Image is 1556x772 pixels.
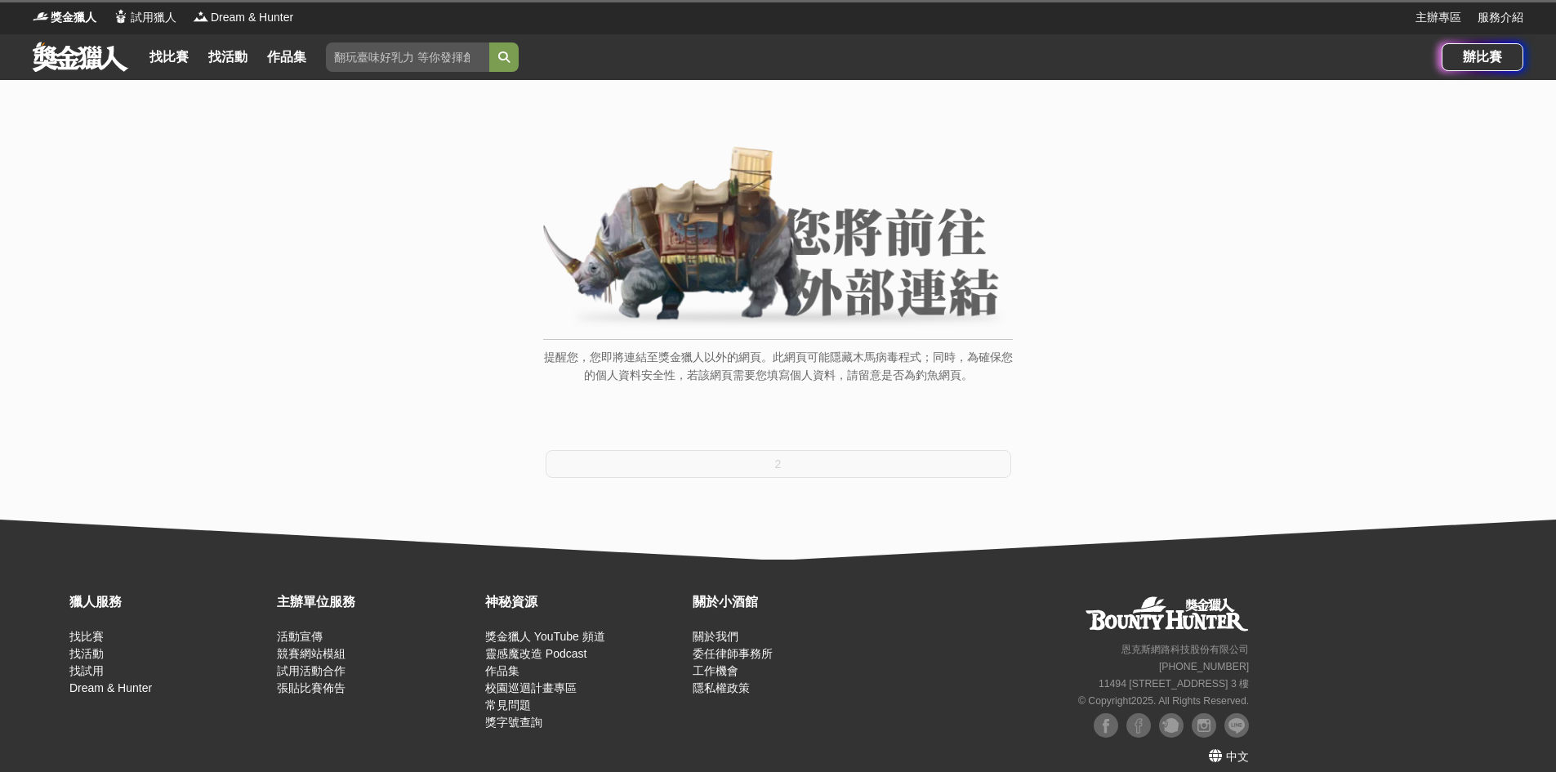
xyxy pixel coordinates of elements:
a: 關於我們 [693,630,738,643]
a: 活動宣傳 [277,630,323,643]
a: 作品集 [485,664,519,677]
a: 獎字號查詢 [485,716,542,729]
span: 獎金獵人 [51,9,96,26]
p: 提醒您，您即將連結至獎金獵人以外的網頁。此網頁可能隱藏木馬病毒程式；同時，為確保您的個人資料安全性，若該網頁需要您填寫個人資料，請留意是否為釣魚網頁。 [543,348,1013,401]
input: 翻玩臺味好乳力 等你發揮創意！ [326,42,489,72]
a: 找活動 [69,647,104,660]
img: Plurk [1159,713,1184,738]
img: LINE [1224,713,1249,738]
a: 張貼比賽佈告 [277,681,346,694]
img: External Link Banner [543,146,1013,331]
small: © Copyright 2025 . All Rights Reserved. [1078,695,1249,707]
img: Instagram [1192,713,1216,738]
a: 常見問題 [485,698,531,712]
a: 試用活動合作 [277,664,346,677]
a: 隱私權政策 [693,681,750,694]
img: Logo [113,8,129,25]
span: Dream & Hunter [211,9,293,26]
a: 靈感魔改造 Podcast [485,647,586,660]
a: Dream & Hunter [69,681,152,694]
img: Logo [193,8,209,25]
small: 恩克斯網路科技股份有限公司 [1121,644,1249,655]
a: 找比賽 [69,630,104,643]
a: LogoDream & Hunter [193,9,293,26]
a: 找試用 [69,664,104,677]
span: 試用獵人 [131,9,176,26]
a: 校園巡迴計畫專區 [485,681,577,694]
img: Facebook [1094,713,1118,738]
div: 獵人服務 [69,592,269,612]
a: Logo試用獵人 [113,9,176,26]
button: 2 [546,450,1011,478]
a: Logo獎金獵人 [33,9,96,26]
a: 競賽網站模組 [277,647,346,660]
span: 中文 [1226,750,1249,763]
a: 找比賽 [143,46,195,69]
a: 主辦專區 [1416,9,1461,26]
a: 工作機會 [693,664,738,677]
small: [PHONE_NUMBER] [1159,661,1249,672]
img: Logo [33,8,49,25]
a: 委任律師事務所 [693,647,773,660]
div: 神秘資源 [485,592,684,612]
a: 找活動 [202,46,254,69]
div: 主辦單位服務 [277,592,476,612]
a: 作品集 [261,46,313,69]
a: 服務介紹 [1478,9,1523,26]
img: Facebook [1126,713,1151,738]
a: 獎金獵人 YouTube 頻道 [485,630,605,643]
a: 辦比賽 [1442,43,1523,71]
small: 11494 [STREET_ADDRESS] 3 樓 [1099,678,1249,689]
div: 關於小酒館 [693,592,892,612]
